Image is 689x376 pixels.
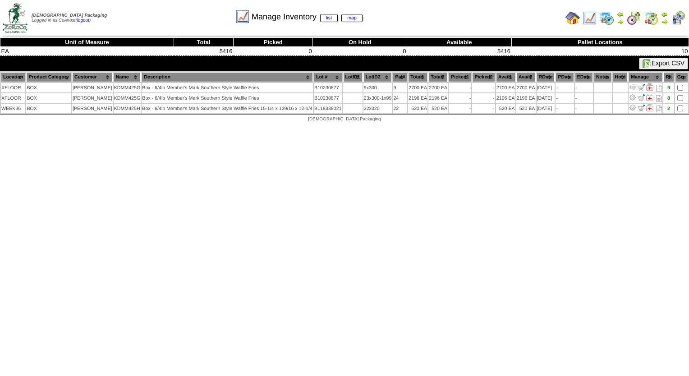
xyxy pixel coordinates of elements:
button: Export CSV [639,58,688,69]
td: - [449,83,471,92]
img: line_graph.gif [583,11,597,25]
td: 2196 EA [408,93,427,103]
img: zoroco-logo-small.webp [3,3,28,33]
td: BOX [26,93,71,103]
td: 10 [511,47,689,56]
span: Logged in as Colerost [32,13,107,23]
td: Box - 6/4lb Member's Mark Southern Style Waffle Fries [142,93,313,103]
th: Total [174,38,234,47]
td: 24 [393,93,407,103]
th: Total2 [428,72,448,82]
th: Lot # [314,72,342,82]
img: home.gif [565,11,580,25]
img: excel.gif [643,59,652,68]
img: Adjust [629,83,636,91]
td: BOX [26,104,71,113]
th: Avail1 [496,72,515,82]
td: - [575,104,593,113]
img: Manage Hold [646,83,653,91]
th: Total1 [408,72,427,82]
td: [DATE] [537,104,555,113]
img: Adjust [629,104,636,111]
td: 9x300 [363,83,392,92]
td: [DATE] [537,93,555,103]
img: calendarinout.gif [644,11,658,25]
td: 2196 EA [516,93,536,103]
th: Available [407,38,511,47]
th: Product Category [26,72,71,82]
td: - [556,93,574,103]
td: [DATE] [537,83,555,92]
th: Manage [629,72,662,82]
img: Manage Hold [646,94,653,101]
td: 2700 EA [408,83,427,92]
td: - [449,104,471,113]
img: Move [638,104,645,111]
td: 9 [393,83,407,92]
th: RDate [537,72,555,82]
th: Avail2 [516,72,536,82]
td: 520 EA [408,104,427,113]
td: 0 [313,47,407,56]
td: 23x300-1x99 [363,93,392,103]
td: - [472,93,495,103]
th: Picked [234,38,313,47]
td: B10230877 [314,93,342,103]
td: XFLOOR [1,83,25,92]
th: Pal# [393,72,407,82]
img: arrowleft.gif [661,11,668,18]
td: - [575,93,593,103]
img: Adjust [629,94,636,101]
td: KDMM425G [114,83,141,92]
td: 2196 EA [428,93,448,103]
th: On Hold [313,38,407,47]
th: Pallet Locations [511,38,689,47]
td: 520 EA [496,104,515,113]
th: Plt [663,72,674,82]
td: Box - 6/4lb Member's Mark Southern Style Waffle Fries 15-1/4 x 129/16 x 12-1/4 [142,104,313,113]
td: 2700 EA [516,83,536,92]
th: EDate [575,72,593,82]
td: BOX [26,83,71,92]
td: 520 EA [428,104,448,113]
td: - [472,104,495,113]
img: line_graph.gif [235,9,250,24]
span: Manage Inventory [252,12,363,22]
th: PDate [556,72,574,82]
img: Move [638,83,645,91]
td: Box - 6/4lb Member's Mark Southern Style Waffle Fries [142,83,313,92]
td: XFLOOR [1,93,25,103]
td: - [556,104,574,113]
td: - [472,83,495,92]
img: calendarcustomer.gif [671,11,685,25]
img: calendarprod.gif [600,11,614,25]
td: B118338021 [314,104,342,113]
td: [PERSON_NAME] [72,83,113,92]
th: Grp [675,72,688,82]
a: map [341,14,363,22]
td: 5416 [407,47,511,56]
td: WEEK36 [1,104,25,113]
th: Customer [72,72,113,82]
th: Description [142,72,313,82]
th: LotID1 [343,72,363,82]
td: 22x320 [363,104,392,113]
img: calendarblend.gif [627,11,641,25]
img: Move [638,94,645,101]
th: Hold [613,72,628,82]
th: Name [114,72,141,82]
th: Location [1,72,25,82]
td: 2700 EA [428,83,448,92]
td: - [556,83,574,92]
div: 2 [664,106,674,111]
i: Note [656,95,662,102]
th: Picked2 [472,72,495,82]
td: - [575,83,593,92]
td: 0 [234,47,313,56]
td: 5416 [174,47,234,56]
td: KDMM425G [114,93,141,103]
span: [DEMOGRAPHIC_DATA] Packaging [308,117,381,122]
div: 8 [664,96,674,101]
td: [PERSON_NAME] [72,93,113,103]
div: 9 [664,85,674,91]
